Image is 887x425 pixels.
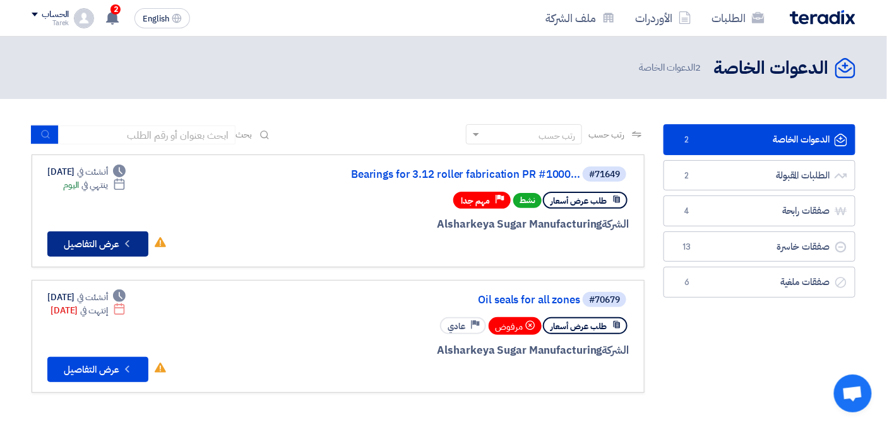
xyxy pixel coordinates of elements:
span: مهم جدا [461,195,490,207]
div: اليوم [63,178,126,192]
div: مرفوض [489,317,542,335]
div: #70679 [589,296,620,305]
span: 2 [110,4,121,15]
img: profile_test.png [74,8,94,28]
a: صفقات خاسرة13 [664,231,855,262]
button: عرض التفاصيل [47,231,148,257]
a: Bearings for 3.12 roller fabrication PR #1000... [328,169,580,180]
a: الطلبات [701,3,775,33]
span: عادي [448,320,465,332]
span: أنشئت في [77,165,107,178]
div: Alsharkeya Sugar Manufacturing [325,342,629,359]
div: Tarek [32,20,69,26]
a: صفقات ملغية6 [664,267,855,298]
span: 6 [679,276,694,289]
a: الطلبات المقبولة2 [664,160,855,191]
span: بحث [235,128,252,141]
button: عرض التفاصيل [47,357,148,382]
a: الأوردرات [625,3,701,33]
input: ابحث بعنوان أو رقم الطلب [59,125,235,144]
h2: الدعوات الخاصة [713,56,829,81]
span: أنشئت في [77,291,107,304]
span: ينتهي في [81,178,107,192]
span: الدعوات الخاصة [639,61,703,75]
div: [DATE] [47,165,126,178]
span: 13 [679,241,694,253]
span: 2 [679,134,694,146]
button: English [134,8,190,28]
div: Alsharkeya Sugar Manufacturing [325,216,629,233]
a: Oil seals for all zones [328,294,580,306]
span: 4 [679,205,694,218]
a: الدعوات الخاصة2 [664,124,855,155]
img: Teradix logo [790,10,855,25]
span: 2 [695,61,701,74]
div: [DATE] [51,304,126,317]
span: الشركة [602,342,629,358]
span: إنتهت في [80,304,107,317]
div: رتب حسب [539,129,575,143]
div: الحساب [42,9,69,20]
div: #71649 [589,170,620,179]
div: Open chat [834,375,872,412]
span: طلب عرض أسعار [551,320,607,332]
span: نشط [513,193,542,208]
div: [DATE] [47,291,126,304]
span: 2 [679,170,694,182]
span: طلب عرض أسعار [551,195,607,207]
span: رتب حسب [588,128,624,141]
a: ملف الشركة [535,3,625,33]
span: English [143,15,169,23]
span: الشركة [602,216,629,232]
a: صفقات رابحة4 [664,195,855,226]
